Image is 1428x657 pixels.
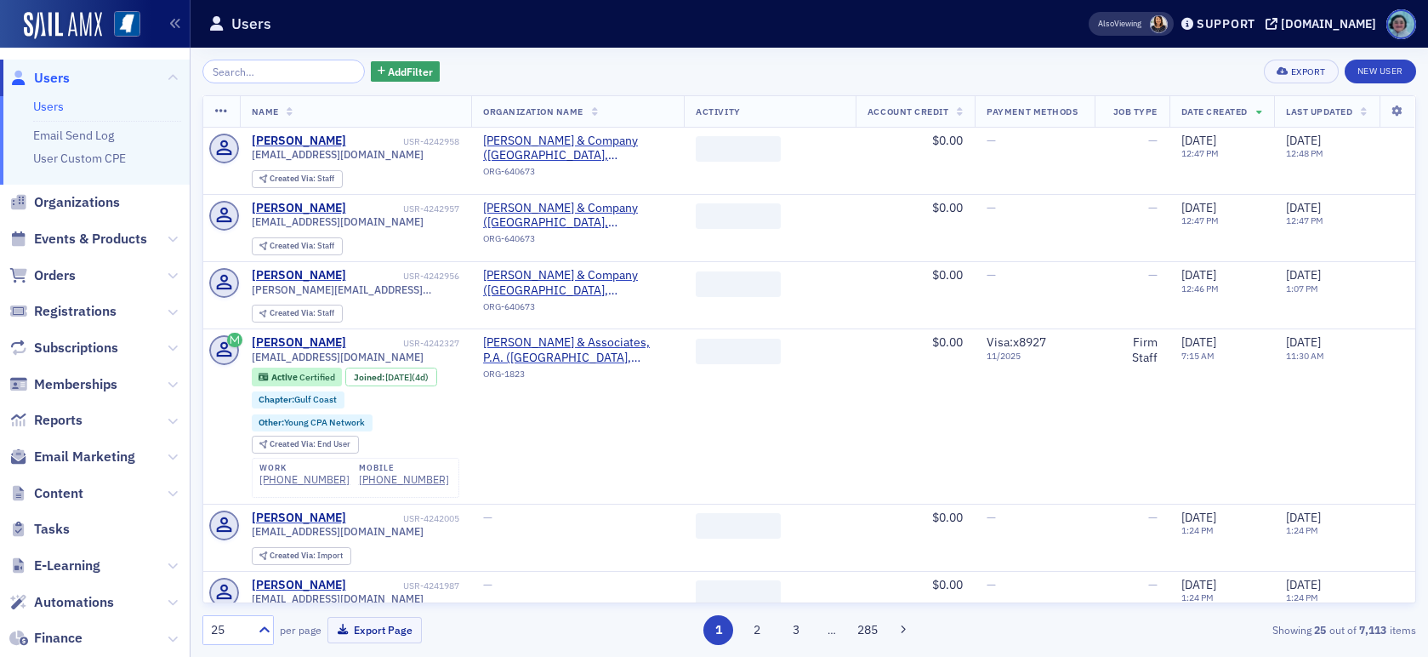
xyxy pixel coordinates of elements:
strong: 7,113 [1357,622,1390,637]
span: Created Via : [270,307,317,318]
time: 12:47 PM [1181,147,1219,159]
a: SailAMX [24,12,102,39]
button: 1 [703,615,733,645]
span: Registrations [34,302,117,321]
a: Users [33,99,64,114]
div: USR-4242327 [349,338,459,349]
span: Automations [34,593,114,612]
div: Created Via: Staff [252,170,343,188]
span: ‌ [696,271,781,297]
strong: 25 [1311,622,1329,637]
span: Culumber, Harvey & Associates, P.A. (Gulfport, MS) [483,335,672,365]
a: Organizations [9,193,120,212]
span: Other : [259,416,284,428]
span: [DATE] [1286,510,1321,525]
span: Finance [34,629,82,648]
time: 12:48 PM [1286,147,1323,159]
time: 12:47 PM [1181,214,1219,226]
span: Memberships [34,375,117,394]
div: [PERSON_NAME] [252,511,346,526]
span: $0.00 [932,133,963,148]
a: Tasks [9,520,70,539]
span: Viewing [1098,18,1141,30]
div: Firm Staff [1107,335,1157,365]
a: [PERSON_NAME] [252,268,346,283]
button: 2 [742,615,772,645]
span: Organizations [34,193,120,212]
div: Other: [252,414,373,431]
div: (4d) [385,372,429,383]
a: Active Certified [259,372,334,383]
span: T.E. Lott & Company (Columbus, MS) [483,268,672,298]
span: Orders [34,266,76,285]
span: [DATE] [1286,133,1321,148]
span: [EMAIL_ADDRESS][DOMAIN_NAME] [252,215,424,228]
div: 25 [211,621,248,639]
span: Organization Name [483,106,583,117]
span: [PERSON_NAME][EMAIL_ADDRESS][DOMAIN_NAME] [252,283,460,296]
button: AddFilter [371,61,441,83]
a: [PERSON_NAME] & Company ([GEOGRAPHIC_DATA], [GEOGRAPHIC_DATA]) [483,201,672,231]
span: Content [34,484,83,503]
span: Last Updated [1286,106,1352,117]
a: [PERSON_NAME] [252,134,346,149]
span: ‌ [696,339,781,364]
a: Email Send Log [33,128,114,143]
div: Also [1098,18,1114,29]
span: Name [252,106,279,117]
a: [PERSON_NAME] [252,201,346,216]
div: Joined: 2025-08-15 00:00:00 [345,368,437,386]
div: [PERSON_NAME] [252,335,346,351]
span: Tasks [34,520,70,539]
div: USR-4242005 [349,513,459,524]
span: 11 / 2025 [987,351,1083,362]
div: Active: Active: Certified [252,368,343,386]
a: [PERSON_NAME] [252,578,346,593]
button: Export Page [327,617,422,643]
span: Active [271,371,299,383]
div: Staff [270,174,334,184]
span: T.E. Lott & Company (Columbus, MS) [483,201,672,231]
time: 1:24 PM [1181,524,1214,536]
div: ORG-640673 [483,166,672,183]
span: Subscriptions [34,339,118,357]
span: — [987,267,996,283]
span: Created Via : [270,438,317,449]
time: 1:07 PM [1286,283,1318,294]
span: [DATE] [1286,267,1321,283]
div: USR-4241987 [349,580,459,591]
span: $0.00 [932,267,963,283]
span: Add Filter [388,64,433,79]
div: Created Via: Staff [252,305,343,323]
span: Account Credit [868,106,948,117]
div: Staff [270,309,334,318]
span: [DATE] [1181,334,1216,350]
a: [PERSON_NAME] & Company ([GEOGRAPHIC_DATA], [GEOGRAPHIC_DATA]) [483,134,672,163]
a: [PHONE_NUMBER] [259,473,350,486]
time: 7:15 AM [1181,350,1215,362]
div: [DOMAIN_NAME] [1281,16,1376,31]
span: … [820,622,844,637]
span: ‌ [696,203,781,229]
a: Chapter:Gulf Coast [259,394,337,405]
span: [DATE] [1181,133,1216,148]
span: $0.00 [932,577,963,592]
span: E-Learning [34,557,100,575]
span: Visa : x8927 [987,334,1046,350]
span: Activity [696,106,740,117]
span: $0.00 [932,510,963,525]
span: Created Via : [270,550,317,561]
a: New User [1345,60,1416,83]
a: Users [9,69,70,88]
span: Email Marketing [34,448,135,466]
span: [DATE] [1181,577,1216,592]
span: [EMAIL_ADDRESS][DOMAIN_NAME] [252,525,424,538]
a: Content [9,484,83,503]
a: Other:Young CPA Network [259,417,365,428]
time: 1:24 PM [1286,591,1318,603]
a: Reports [9,411,82,430]
span: Reports [34,411,82,430]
